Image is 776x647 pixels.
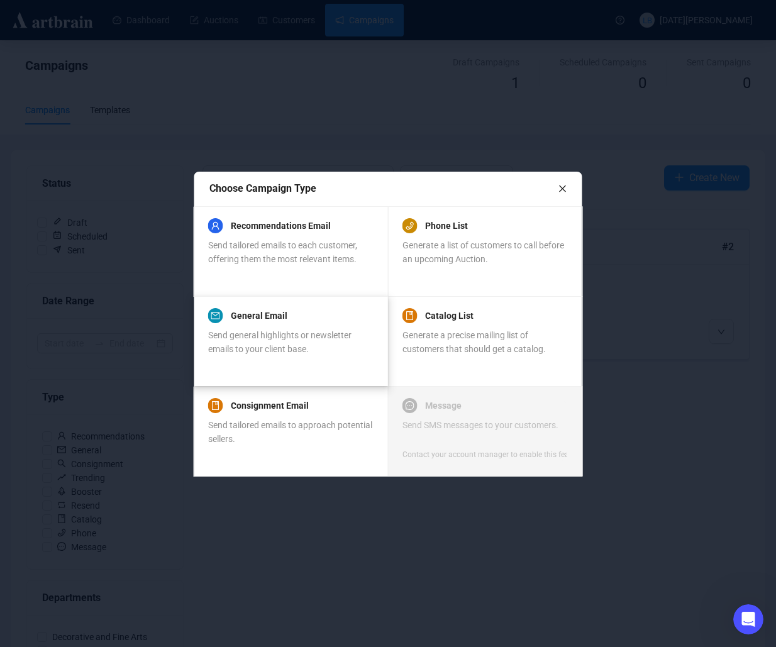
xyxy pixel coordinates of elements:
a: General Email [231,308,287,323]
a: Catalog List [425,308,474,323]
a: Phone List [425,218,468,233]
iframe: Intercom live chat [733,604,763,634]
span: book [211,401,220,410]
span: Send general highlights or newsletter emails to your client base. [208,330,352,354]
span: Send tailored emails to each customer, offering them the most relevant items. [208,240,357,264]
span: Send tailored emails to approach potential sellers. [208,420,372,444]
a: Recommendations Email [231,218,331,233]
span: mail [211,311,220,320]
span: user [211,221,220,230]
span: Generate a list of customers to call before an upcoming Auction. [402,240,564,264]
a: Message [425,398,462,413]
span: message [406,401,414,410]
span: Send SMS messages to your customers. [402,420,558,430]
a: Consignment Email [231,398,309,413]
div: Choose Campaign Type [209,180,558,196]
span: close [558,184,567,193]
div: Contact your account manager to enable this feature [402,448,567,461]
span: book [406,311,414,320]
span: Generate a precise mailing list of customers that should get a catalog. [402,330,546,354]
span: phone [406,221,414,230]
